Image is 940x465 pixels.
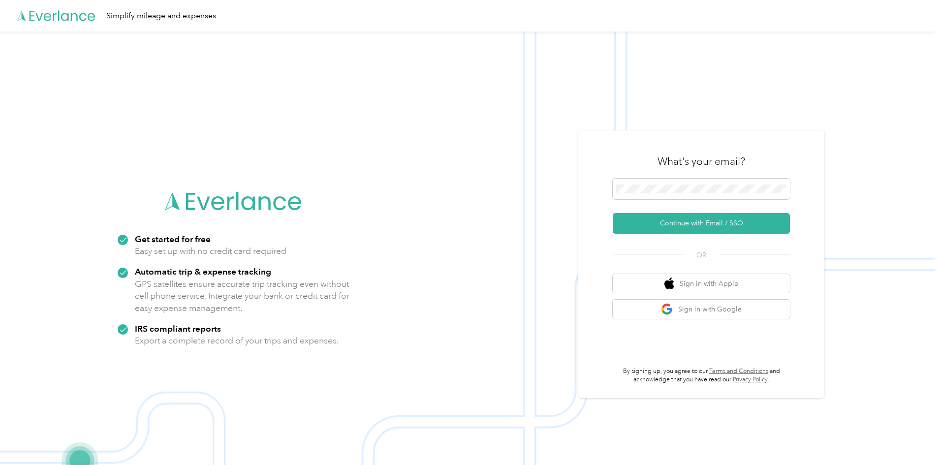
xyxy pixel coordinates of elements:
img: apple logo [664,278,674,290]
strong: IRS compliant reports [135,323,221,334]
a: Terms and Conditions [709,368,768,375]
iframe: Everlance-gr Chat Button Frame [885,410,940,465]
span: OR [684,250,719,260]
button: google logoSign in with Google [613,300,790,319]
p: Easy set up with no credit card required [135,245,286,257]
p: Export a complete record of your trips and expenses. [135,335,339,347]
button: Continue with Email / SSO [613,213,790,234]
img: google logo [661,303,673,315]
strong: Get started for free [135,234,211,244]
div: Simplify mileage and expenses [106,10,216,22]
p: By signing up, you agree to our and acknowledge that you have read our . [613,367,790,384]
strong: Automatic trip & expense tracking [135,266,271,277]
h3: What's your email? [658,155,745,168]
button: apple logoSign in with Apple [613,274,790,293]
a: Privacy Policy [733,376,768,383]
p: GPS satellites ensure accurate trip tracking even without cell phone service. Integrate your bank... [135,278,350,314]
